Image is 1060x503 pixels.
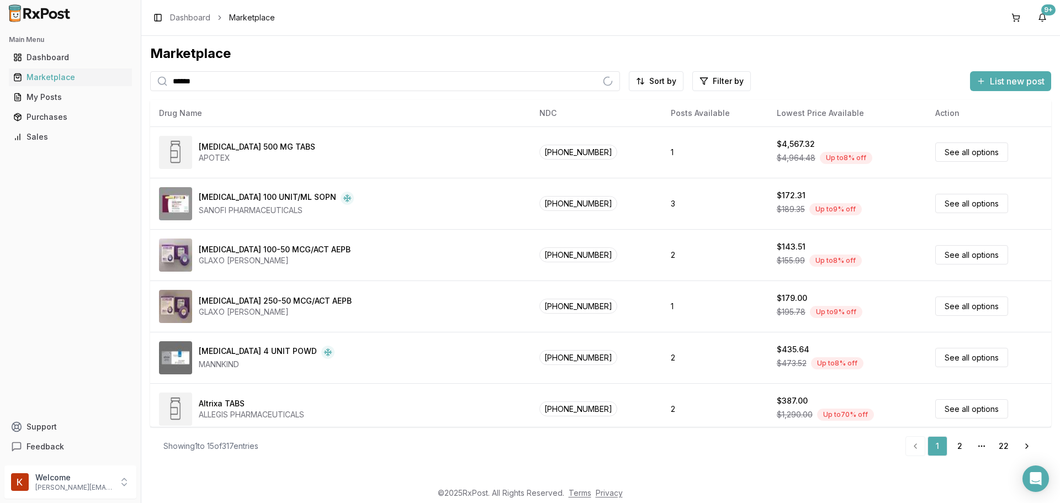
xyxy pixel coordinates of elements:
td: 1 [662,126,767,178]
div: GLAXO [PERSON_NAME] [199,306,352,317]
a: Marketplace [9,67,132,87]
td: 1 [662,280,767,332]
div: Showing 1 to 15 of 317 entries [163,441,258,452]
a: 22 [994,436,1014,456]
div: 9+ [1041,4,1056,15]
div: Up to 8 % off [809,255,862,267]
div: $143.51 [777,241,805,252]
div: Up to 8 % off [811,357,863,369]
span: Feedback [26,441,64,452]
a: See all options [935,348,1008,367]
div: Altrixa TABS [199,398,245,409]
div: [MEDICAL_DATA] 4 UNIT POWD [199,346,317,359]
div: Marketplace [13,72,128,83]
div: Open Intercom Messenger [1022,465,1049,492]
button: 9+ [1033,9,1051,27]
button: Feedback [4,437,136,457]
div: APOTEX [199,152,315,163]
a: Privacy [596,488,623,497]
a: 1 [928,436,947,456]
div: Dashboard [13,52,128,63]
a: See all options [935,142,1008,162]
img: Admelog SoloStar 100 UNIT/ML SOPN [159,187,192,220]
span: $195.78 [777,306,805,317]
button: My Posts [4,88,136,106]
div: $179.00 [777,293,807,304]
button: Sort by [629,71,683,91]
img: Afrezza 4 UNIT POWD [159,341,192,374]
span: [PHONE_NUMBER] [539,196,617,211]
th: Lowest Price Available [768,100,927,126]
nav: breadcrumb [170,12,275,23]
div: [MEDICAL_DATA] 250-50 MCG/ACT AEPB [199,295,352,306]
img: Advair Diskus 100-50 MCG/ACT AEPB [159,239,192,272]
div: Up to 70 % off [817,409,874,421]
span: $1,290.00 [777,409,813,420]
button: Purchases [4,108,136,126]
span: [PHONE_NUMBER] [539,145,617,160]
div: SANOFI PHARMACEUTICALS [199,205,354,216]
a: See all options [935,245,1008,264]
button: Filter by [692,71,751,91]
a: See all options [935,399,1008,419]
div: Up to 9 % off [809,203,862,215]
div: My Posts [13,92,128,103]
td: 3 [662,178,767,229]
th: Drug Name [150,100,531,126]
a: 2 [950,436,969,456]
div: Up to 8 % off [820,152,872,164]
div: GLAXO [PERSON_NAME] [199,255,351,266]
td: 2 [662,332,767,383]
h2: Main Menu [9,35,132,44]
a: List new post [970,77,1051,88]
button: List new post [970,71,1051,91]
a: Dashboard [9,47,132,67]
th: Action [926,100,1051,126]
span: Sort by [649,76,676,87]
button: Support [4,417,136,437]
div: Marketplace [150,45,1051,62]
a: Sales [9,127,132,147]
a: Terms [569,488,591,497]
div: $4,567.32 [777,139,815,150]
div: $172.31 [777,190,805,201]
div: $387.00 [777,395,808,406]
span: List new post [990,75,1045,88]
img: RxPost Logo [4,4,75,22]
span: $473.52 [777,358,807,369]
div: Up to 9 % off [810,306,862,318]
p: Welcome [35,472,112,483]
span: $155.99 [777,255,805,266]
a: Dashboard [170,12,210,23]
img: Advair Diskus 250-50 MCG/ACT AEPB [159,290,192,323]
span: $189.35 [777,204,805,215]
span: [PHONE_NUMBER] [539,350,617,365]
button: Sales [4,128,136,146]
span: [PHONE_NUMBER] [539,247,617,262]
a: Purchases [9,107,132,127]
th: NDC [531,100,662,126]
span: [PHONE_NUMBER] [539,401,617,416]
div: [MEDICAL_DATA] 100 UNIT/ML SOPN [199,192,336,205]
nav: pagination [905,436,1038,456]
div: Sales [13,131,128,142]
a: My Posts [9,87,132,107]
img: Abiraterone Acetate 500 MG TABS [159,136,192,169]
div: Purchases [13,112,128,123]
button: Dashboard [4,49,136,66]
td: 2 [662,383,767,435]
button: Marketplace [4,68,136,86]
th: Posts Available [662,100,767,126]
div: $435.64 [777,344,809,355]
div: ALLEGIS PHARMACEUTICALS [199,409,304,420]
a: See all options [935,194,1008,213]
div: [MEDICAL_DATA] 100-50 MCG/ACT AEPB [199,244,351,255]
span: [PHONE_NUMBER] [539,299,617,314]
p: [PERSON_NAME][EMAIL_ADDRESS][DOMAIN_NAME] [35,483,112,492]
img: User avatar [11,473,29,491]
a: Go to next page [1016,436,1038,456]
img: Altrixa TABS [159,393,192,426]
span: Filter by [713,76,744,87]
div: [MEDICAL_DATA] 500 MG TABS [199,141,315,152]
span: Marketplace [229,12,275,23]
